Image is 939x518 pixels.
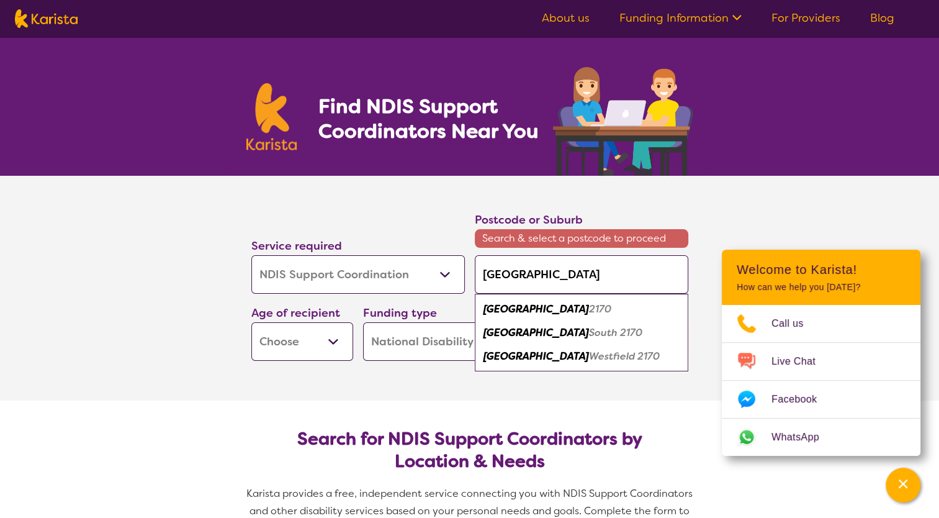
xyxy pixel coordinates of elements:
span: Call us [771,314,819,333]
span: Facebook [771,390,832,409]
div: Liverpool South 2170 [481,321,682,345]
img: Karista logo [246,83,297,150]
label: Service required [251,239,342,253]
h2: Welcome to Karista! [737,262,905,277]
span: Live Chat [771,352,830,371]
span: WhatsApp [771,428,834,447]
span: Search & select a postcode to proceed [475,229,688,248]
div: Channel Menu [722,250,920,456]
input: Type [475,255,688,294]
a: Funding Information [619,11,742,25]
em: [GEOGRAPHIC_DATA] [483,326,589,339]
p: How can we help you [DATE]? [737,282,905,293]
label: Age of recipient [251,306,340,320]
label: Postcode or Suburb [475,212,583,227]
button: Channel Menu [886,468,920,502]
img: Karista logo [15,9,78,28]
div: Liverpool Westfield 2170 [481,345,682,368]
a: For Providers [771,11,840,25]
div: Liverpool 2170 [481,298,682,321]
em: South 2170 [589,326,642,339]
em: [GEOGRAPHIC_DATA] [483,302,589,316]
em: 2170 [589,302,611,316]
ul: Choose channel [722,305,920,456]
a: Blog [870,11,894,25]
a: Web link opens in a new tab. [722,419,920,456]
img: support-coordination [553,67,693,176]
a: About us [542,11,590,25]
em: Westfield 2170 [589,350,660,363]
h1: Find NDIS Support Coordinators Near You [318,94,547,143]
em: [GEOGRAPHIC_DATA] [483,350,589,363]
h2: Search for NDIS Support Coordinators by Location & Needs [261,428,678,473]
label: Funding type [363,306,437,320]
